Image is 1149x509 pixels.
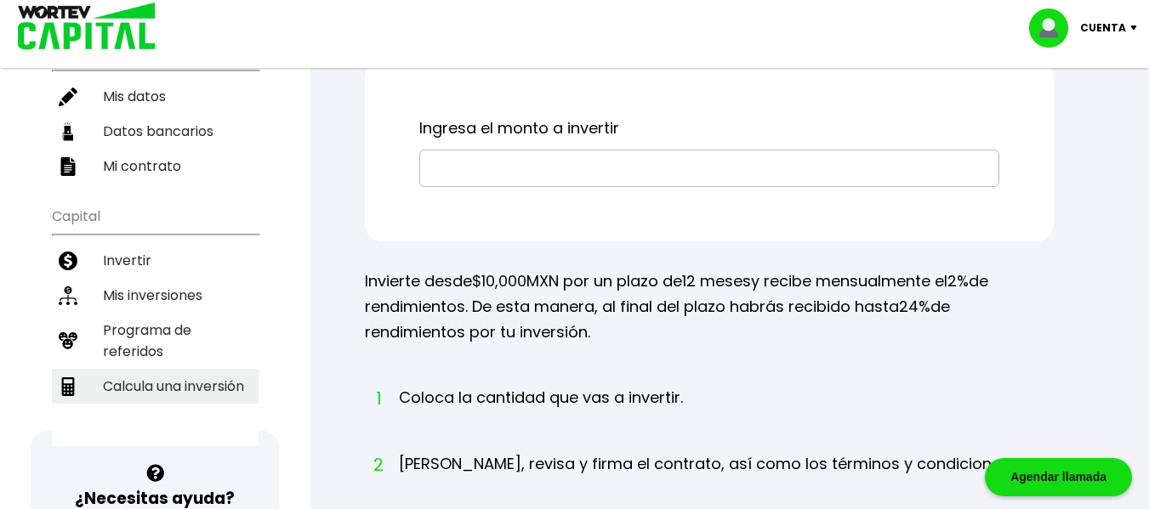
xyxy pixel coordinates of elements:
p: Invierte desde MXN por un plazo de y recibe mensualmente el de rendimientos. De esta manera, al f... [365,269,1054,345]
ul: Capital [52,197,259,446]
a: Programa de referidos [52,313,259,369]
p: Cuenta [1080,15,1126,41]
span: 2% [947,270,969,291]
p: Ingresa el monto a invertir [419,116,999,141]
a: Mis datos [52,79,259,114]
span: 1 [373,386,382,411]
a: Calcula una inversión [52,369,259,404]
ul: Perfil [52,33,259,184]
span: $10,000 [472,270,526,291]
a: Mi contrato [52,149,259,184]
img: inversiones-icon.6695dc30.svg [59,286,77,305]
a: Invertir [52,243,259,278]
a: Datos bancarios [52,114,259,149]
img: icon-down [1126,25,1149,31]
li: Coloca la cantidad que vas a invertir. [399,386,683,441]
a: Mis inversiones [52,278,259,313]
img: recomiendanos-icon.9b8e9327.svg [59,331,77,350]
img: contrato-icon.f2db500c.svg [59,157,77,176]
span: 24% [899,296,930,317]
span: 12 meses [682,270,751,291]
img: editar-icon.952d3147.svg [59,88,77,106]
img: calculadora-icon.17d418c4.svg [59,377,77,396]
li: [PERSON_NAME], revisa y firma el contrato, así como los términos y condiciones. [399,452,1012,507]
img: invertir-icon.b3b967d7.svg [59,252,77,270]
div: Agendar llamada [985,458,1132,496]
span: 2 [373,452,382,478]
img: datos-icon.10cf9172.svg [59,122,77,141]
img: profile-image [1029,8,1080,48]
